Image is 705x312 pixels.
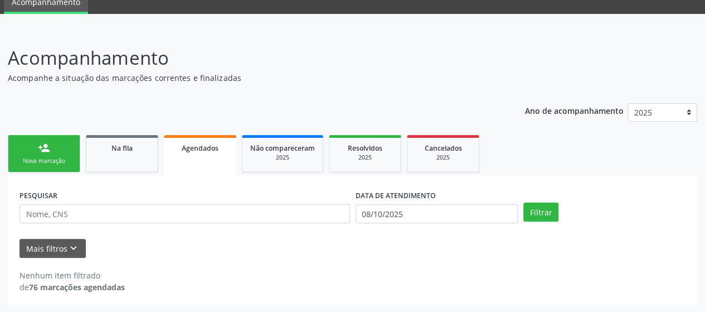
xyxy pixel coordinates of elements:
[29,282,125,292] strong: 76 marcações agendadas
[20,281,125,293] div: de
[182,143,218,153] span: Agendados
[8,44,490,72] p: Acompanhamento
[525,103,624,117] p: Ano de acompanhamento
[356,204,518,223] input: Selecione um intervalo
[67,242,80,255] i: keyboard_arrow_down
[250,143,315,153] span: Não compareceram
[20,204,350,223] input: Nome, CNS
[20,187,57,204] label: PESQUISAR
[111,143,133,153] span: Na fila
[523,203,558,222] button: Filtrar
[20,239,86,258] button: Mais filtroskeyboard_arrow_down
[425,143,462,153] span: Cancelados
[8,72,490,84] p: Acompanhe a situação das marcações correntes e finalizadas
[337,153,393,162] div: 2025
[415,153,471,162] div: 2025
[348,143,382,153] span: Resolvidos
[20,270,125,281] div: Nenhum item filtrado
[356,187,436,204] label: DATA DE ATENDIMENTO
[250,153,315,162] div: 2025
[38,142,50,154] div: person_add
[16,157,72,165] div: Nova marcação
